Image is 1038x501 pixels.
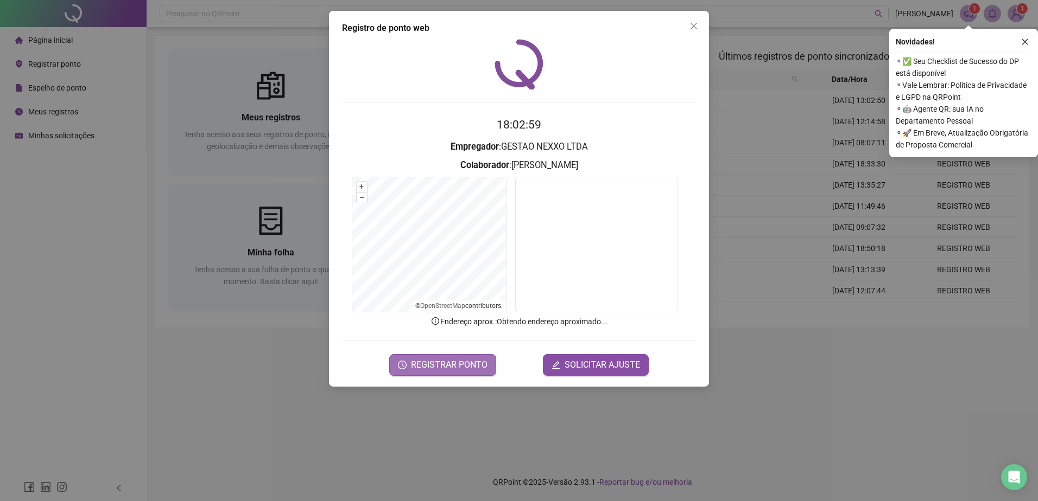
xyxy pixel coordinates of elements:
span: edit [552,361,560,369]
img: QRPoint [495,39,543,89]
button: editSOLICITAR AJUSTE [543,354,649,376]
span: info-circle [431,316,440,326]
button: Close [685,17,702,35]
button: REGISTRAR PONTO [389,354,496,376]
li: © contributors. [415,302,503,310]
span: ⚬ Vale Lembrar: Política de Privacidade e LGPD na QRPoint [896,79,1031,103]
span: Novidades ! [896,36,935,48]
a: OpenStreetMap [420,302,465,310]
p: Endereço aprox. : Obtendo endereço aproximado... [342,316,696,327]
button: + [357,182,367,192]
span: ⚬ 🤖 Agente QR: sua IA no Departamento Pessoal [896,103,1031,127]
h3: : [PERSON_NAME] [342,158,696,172]
span: clock-circle [398,361,407,369]
span: SOLICITAR AJUSTE [565,358,640,371]
h3: : GESTAO NEXXO LTDA [342,140,696,154]
button: – [357,192,367,203]
span: ⚬ ✅ Seu Checklist de Sucesso do DP está disponível [896,55,1031,79]
span: REGISTRAR PONTO [411,358,488,371]
span: close [1021,38,1029,46]
span: close [689,22,698,30]
div: Registro de ponto web [342,22,696,35]
time: 18:02:59 [497,118,541,131]
strong: Empregador [451,142,499,152]
span: ⚬ 🚀 Em Breve, Atualização Obrigatória de Proposta Comercial [896,127,1031,151]
div: Open Intercom Messenger [1001,464,1027,490]
strong: Colaborador [460,160,509,170]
